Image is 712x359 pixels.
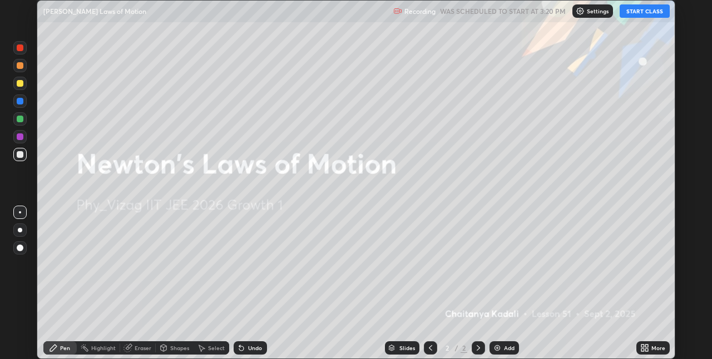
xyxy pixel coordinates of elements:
[440,6,566,16] h5: WAS SCHEDULED TO START AT 3:20 PM
[442,345,453,351] div: 2
[404,7,436,16] p: Recording
[587,8,609,14] p: Settings
[399,345,415,351] div: Slides
[170,345,189,351] div: Shapes
[461,343,467,353] div: 2
[651,345,665,351] div: More
[493,343,502,352] img: add-slide-button
[455,345,458,351] div: /
[620,4,670,18] button: START CLASS
[576,7,585,16] img: class-settings-icons
[91,345,116,351] div: Highlight
[60,345,70,351] div: Pen
[504,345,515,351] div: Add
[248,345,262,351] div: Undo
[393,7,402,16] img: recording.375f2c34.svg
[43,7,146,16] p: [PERSON_NAME] Laws of Motion
[135,345,151,351] div: Eraser
[208,345,225,351] div: Select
